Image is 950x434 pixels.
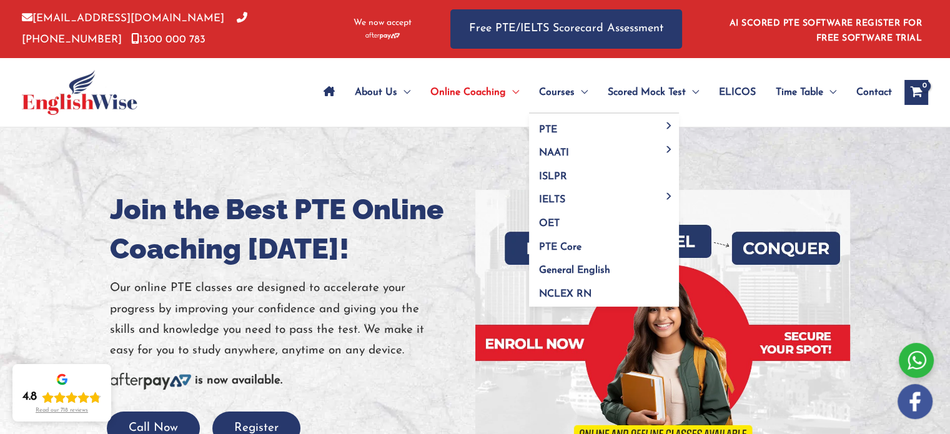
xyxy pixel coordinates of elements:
[598,71,709,114] a: Scored Mock TestMenu Toggle
[212,422,300,434] a: Register
[662,122,676,129] span: Menu Toggle
[365,32,400,39] img: Afterpay-Logo
[314,71,892,114] nav: Site Navigation: Main Menu
[529,184,679,208] a: IELTSMenu Toggle
[22,70,137,115] img: cropped-ew-logo
[823,71,836,114] span: Menu Toggle
[22,390,101,405] div: Rating: 4.8 out of 5
[430,71,506,114] span: Online Coaching
[107,422,200,434] a: Call Now
[539,125,557,135] span: PTE
[397,71,410,114] span: Menu Toggle
[22,390,37,405] div: 4.8
[420,71,529,114] a: Online CoachingMenu Toggle
[529,231,679,255] a: PTE Core
[110,278,466,361] p: Our online PTE classes are designed to accelerate your progress by improving your confidence and ...
[354,17,412,29] span: We now accept
[36,407,88,414] div: Read our 718 reviews
[846,71,892,114] a: Contact
[575,71,588,114] span: Menu Toggle
[22,13,224,24] a: [EMAIL_ADDRESS][DOMAIN_NAME]
[539,195,565,205] span: IELTS
[686,71,699,114] span: Menu Toggle
[730,19,923,43] a: AI SCORED PTE SOFTWARE REGISTER FOR FREE SOFTWARE TRIAL
[345,71,420,114] a: About UsMenu Toggle
[898,384,933,419] img: white-facebook.png
[529,114,679,137] a: PTEMenu Toggle
[355,71,397,114] span: About Us
[776,71,823,114] span: Time Table
[529,278,679,307] a: NCLEX RN
[539,289,591,299] span: NCLEX RN
[110,190,466,269] h1: Join the Best PTE Online Coaching [DATE]!
[856,71,892,114] span: Contact
[506,71,519,114] span: Menu Toggle
[608,71,686,114] span: Scored Mock Test
[539,265,610,275] span: General English
[22,13,247,44] a: [PHONE_NUMBER]
[539,71,575,114] span: Courses
[722,9,928,49] aside: Header Widget 1
[110,373,191,390] img: Afterpay-Logo
[662,145,676,152] span: Menu Toggle
[719,71,756,114] span: ELICOS
[539,219,560,229] span: OET
[662,192,676,199] span: Menu Toggle
[709,71,766,114] a: ELICOS
[529,255,679,279] a: General English
[131,34,205,45] a: 1300 000 783
[904,80,928,105] a: View Shopping Cart, empty
[529,208,679,232] a: OET
[539,242,581,252] span: PTE Core
[450,9,682,49] a: Free PTE/IELTS Scorecard Assessment
[539,148,569,158] span: NAATI
[529,71,598,114] a: CoursesMenu Toggle
[766,71,846,114] a: Time TableMenu Toggle
[539,172,567,182] span: ISLPR
[529,160,679,184] a: ISLPR
[195,375,282,387] b: is now available.
[529,137,679,161] a: NAATIMenu Toggle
